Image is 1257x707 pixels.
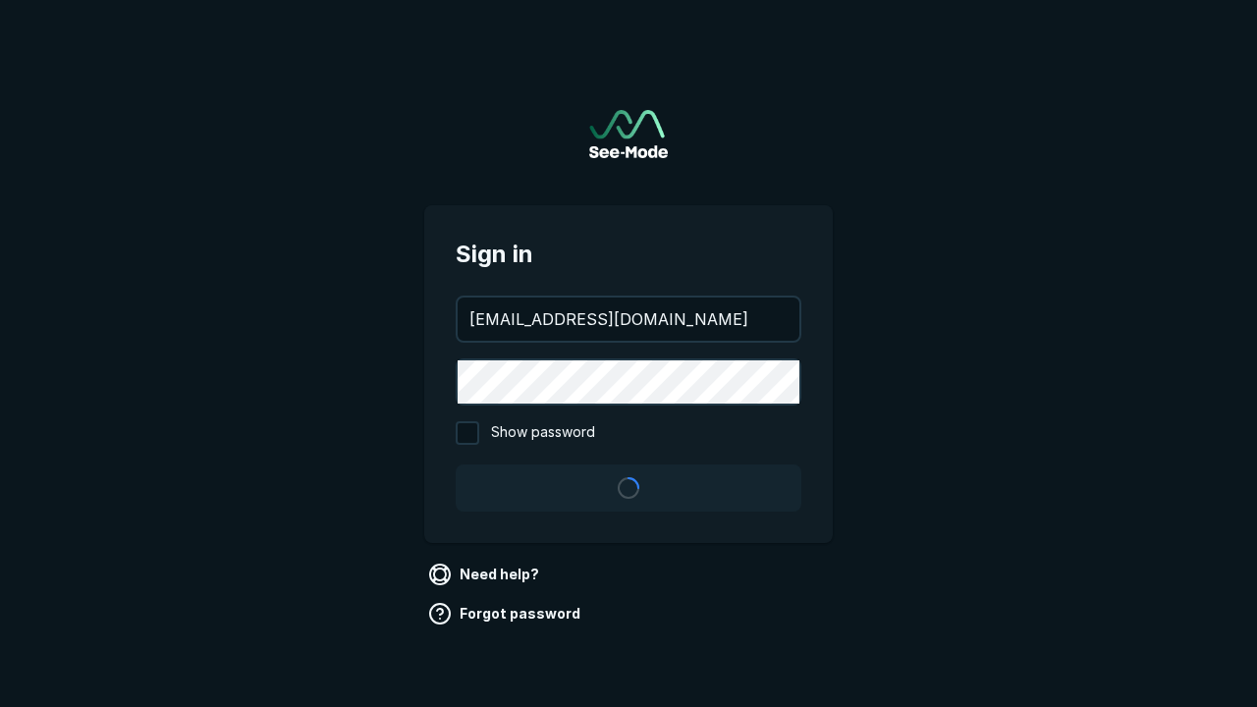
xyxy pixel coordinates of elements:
span: Show password [491,421,595,445]
img: See-Mode Logo [589,110,668,158]
a: Forgot password [424,598,588,629]
a: Need help? [424,559,547,590]
span: Sign in [456,237,801,272]
a: Go to sign in [589,110,668,158]
input: your@email.com [458,298,799,341]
